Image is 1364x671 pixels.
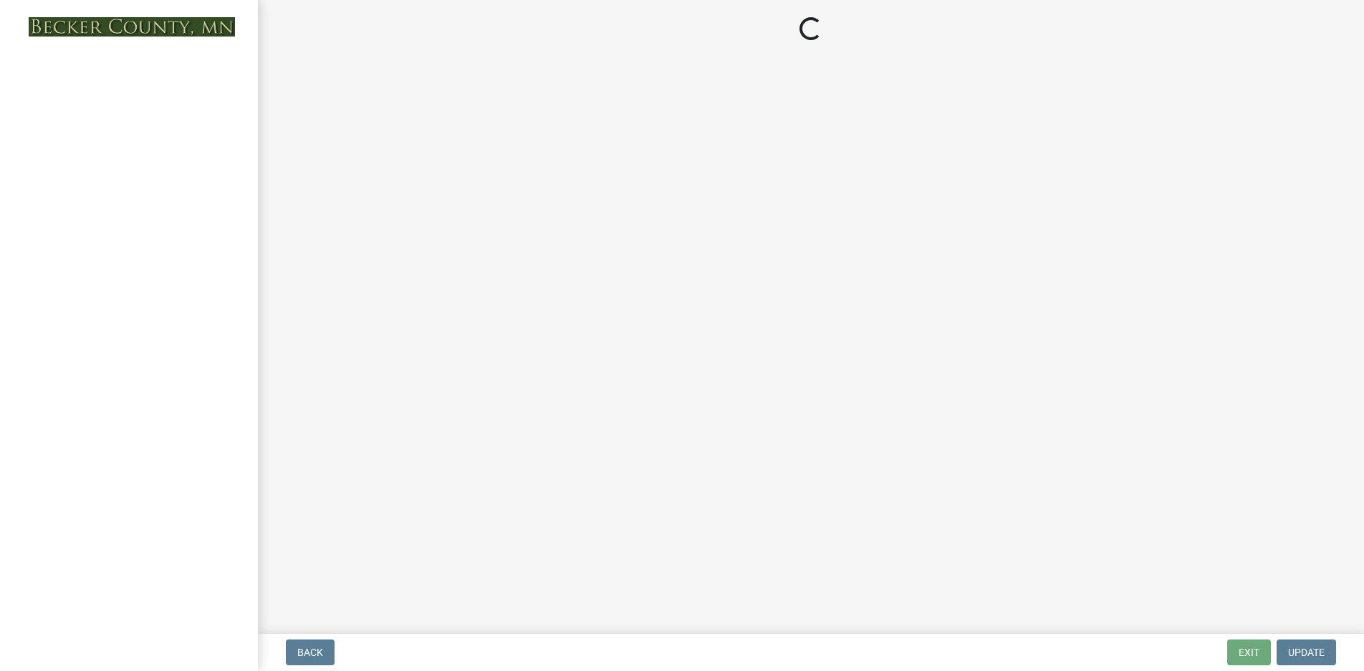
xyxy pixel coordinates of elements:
button: Back [286,639,335,665]
span: Update [1288,647,1325,658]
button: Update [1277,639,1336,665]
span: Back [297,647,323,658]
button: Exit [1227,639,1271,665]
img: Becker County, Minnesota [29,17,235,37]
